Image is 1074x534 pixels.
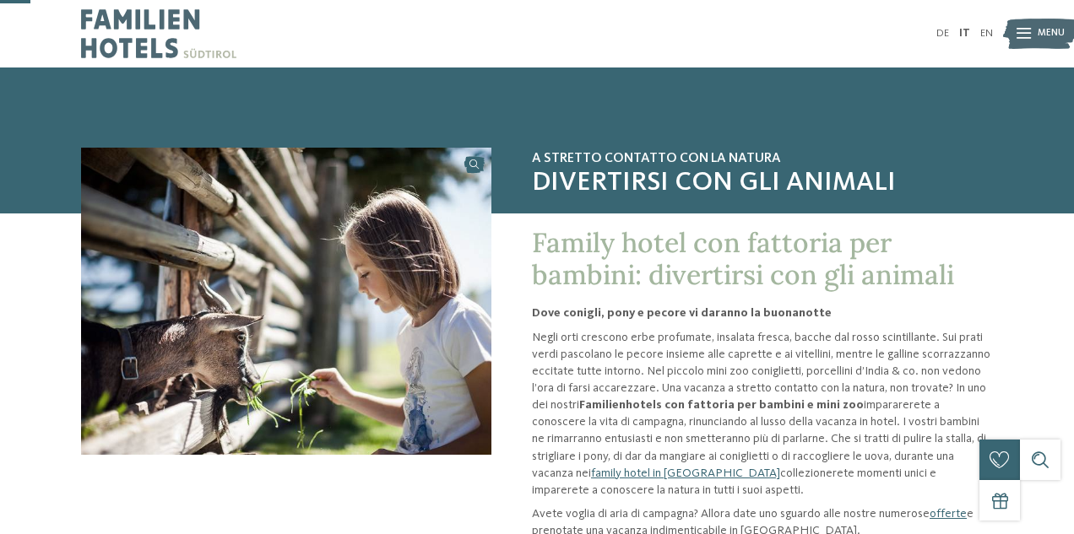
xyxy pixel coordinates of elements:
span: A stretto contatto con la natura [532,151,993,167]
img: Fattoria per bambini nei Familienhotel: un sogno [81,148,491,455]
strong: Dove conigli, pony e pecore vi daranno la buonanotte [532,307,832,319]
a: EN [980,28,993,39]
a: family hotel in [GEOGRAPHIC_DATA] [591,467,780,479]
a: DE [936,28,949,39]
span: Family hotel con fattoria per bambini: divertirsi con gli animali [532,225,954,292]
a: IT [959,28,970,39]
p: Negli orti crescono erbe profumate, insalata fresca, bacche dal rosso scintillante. Sui prati ver... [532,329,993,499]
a: offerte [930,508,967,520]
span: Divertirsi con gli animali [532,167,993,199]
strong: Familienhotels con fattoria per bambini e mini zoo [579,399,864,411]
span: Menu [1038,27,1065,40]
